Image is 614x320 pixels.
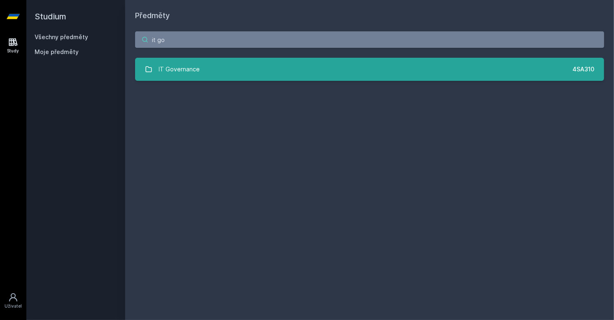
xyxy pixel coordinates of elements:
h1: Předměty [135,10,604,21]
div: Uživatel [5,303,22,309]
a: Všechny předměty [35,33,88,40]
div: 4SA310 [572,65,594,73]
input: Název nebo ident předmětu… [135,31,604,48]
div: IT Governance [159,61,200,78]
div: Study [7,48,19,54]
a: IT Governance 4SA310 [135,58,604,81]
a: Study [2,33,25,58]
span: Moje předměty [35,48,79,56]
a: Uživatel [2,288,25,313]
